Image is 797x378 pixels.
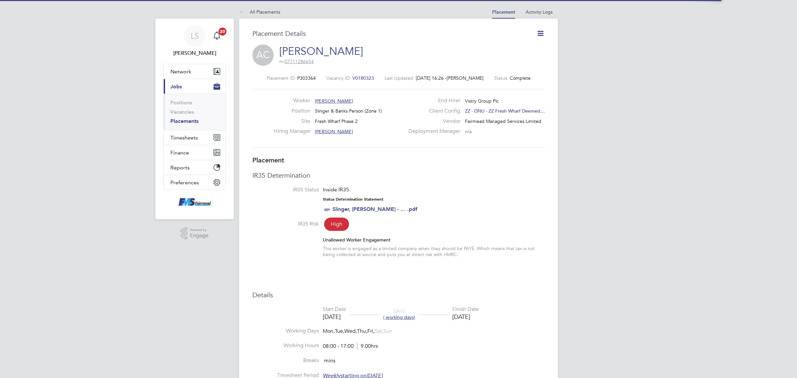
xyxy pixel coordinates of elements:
span: P303364 [297,75,316,81]
span: Engage [190,233,209,238]
a: Powered byEngage [181,227,209,240]
span: 20 [219,28,226,36]
a: Placements [170,118,199,124]
h3: Details [252,291,545,299]
span: Fresh Wharf Phase 2 [315,118,358,124]
label: IR35 Risk [252,221,319,228]
span: n/a [465,129,472,135]
label: Working Hours [252,342,319,349]
img: f-mead-logo-retina.png [177,197,212,207]
span: 9.00hrs [357,343,378,349]
a: Go to home page [163,197,226,207]
button: Network [164,64,225,79]
nav: Main navigation [155,19,234,219]
a: All Placements [239,9,280,15]
div: Finish Date [452,306,479,313]
a: Positions [170,99,192,106]
label: End Hirer [404,97,460,104]
label: Site [274,118,310,125]
a: Slinger, [PERSON_NAME] - ... .pdf [332,206,417,212]
span: AC [252,45,274,66]
a: 07711286654 [285,58,319,64]
div: [DATE] [323,313,346,321]
span: Fairmead Managed Services Limited [465,118,541,124]
span: LS [191,32,199,40]
div: Unallowed Worker Engagement [323,237,545,243]
span: Jobs [170,83,182,90]
span: Powered by [190,227,209,233]
strong: Status Determination Statement [323,197,384,202]
span: V0180323 [352,75,374,81]
div: 08:00 - 17:00 [323,343,378,350]
span: ZZ - DNU - ZZ Fresh Wharf Deemed… [465,108,545,114]
a: Vacancies [170,109,194,115]
a: Activity Logs [526,9,553,15]
div: Start Date [323,306,346,313]
label: Status [494,75,507,81]
span: Vistry Group Plc [465,98,499,104]
label: Vendor [404,118,460,125]
span: [PERSON_NAME] [315,129,353,135]
label: Hiring Manager [274,128,310,135]
a: 20 [210,25,223,47]
div: Jobs [164,94,225,130]
a: [PERSON_NAME] [279,45,363,58]
span: Slinger & Banks Person (Zone 1) [315,108,382,114]
label: Breaks [252,357,319,364]
div: This worker is engaged as a limited company when they should be PAYE. Which means that tax is not... [323,245,545,257]
span: High [324,218,349,231]
label: Worker [274,97,310,104]
label: Vacancy ID [326,75,350,81]
span: Timesheets [170,135,198,141]
h3: Placement Details [252,29,526,38]
label: Last Updated [385,75,413,81]
label: Deployment Manager [404,128,460,135]
span: ( working days) [383,314,415,320]
a: LS[PERSON_NAME] [163,25,226,57]
span: Lawrence Schott [163,49,226,57]
span: Reports [170,164,190,171]
span: Preferences [170,179,199,186]
span: Network [170,68,191,75]
label: Working Days [252,328,319,334]
div: m: [279,58,319,64]
label: Client Config [404,108,460,115]
button: Reports [164,160,225,175]
b: Placement [252,156,284,164]
span: [PERSON_NAME] [447,75,484,81]
h3: IR35 Determination [252,171,545,180]
span: Wed, [344,328,357,334]
a: Placement [492,9,515,15]
label: IR35 Status [252,186,319,193]
span: mins [324,357,335,364]
button: Jobs [164,79,225,94]
span: Thu, [357,328,367,334]
span: Complete [510,75,531,81]
button: Finance [164,145,225,160]
span: Mon, [323,328,335,334]
span: Fri, [367,328,375,334]
span: Sat, [375,328,383,334]
span: Finance [170,149,189,156]
div: DAYS [380,308,418,320]
span: Sun [383,328,392,334]
button: Preferences [164,175,225,190]
span: [PERSON_NAME] [315,98,353,104]
label: Position [274,108,310,115]
label: Placement ID [267,75,295,81]
span: Inside IR35 [323,186,349,193]
span: Tue, [335,328,344,334]
button: Timesheets [164,130,225,145]
span: [DATE] 16:26 - [416,75,447,81]
div: [DATE] [452,313,479,321]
